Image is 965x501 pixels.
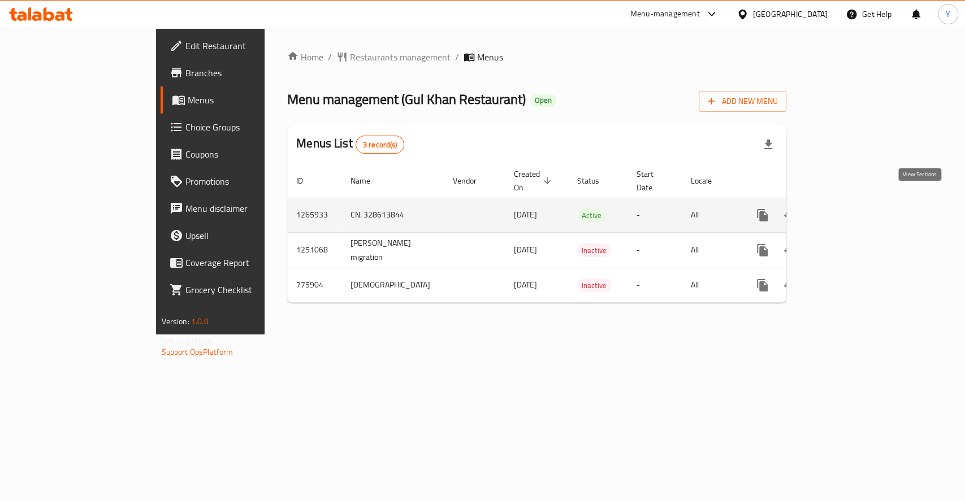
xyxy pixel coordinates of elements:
button: more [749,237,776,264]
a: Edit Restaurant [161,32,317,59]
span: Created On [514,167,555,194]
span: Y [946,8,950,20]
button: more [749,202,776,229]
a: Grocery Checklist [161,276,317,303]
div: Open [530,94,556,107]
a: Upsell [161,222,317,249]
span: Add New Menu [708,94,777,108]
a: Coverage Report [161,249,317,276]
div: [GEOGRAPHIC_DATA] [753,8,828,20]
td: [DEMOGRAPHIC_DATA] [341,268,444,302]
span: ID [296,174,318,188]
table: enhanced table [287,164,867,303]
button: Change Status [776,272,803,299]
td: - [628,232,682,268]
td: - [628,198,682,232]
a: Coupons [161,141,317,168]
span: Choice Groups [185,120,308,134]
span: Locale [691,174,726,188]
div: Total records count [356,136,405,154]
td: [PERSON_NAME] migration [341,232,444,268]
button: Add New Menu [699,91,786,112]
span: Coverage Report [185,256,308,269]
a: Promotions [161,168,317,195]
span: Open [530,95,556,105]
li: / [455,50,459,64]
span: [DATE] [514,277,537,292]
h2: Menus List [296,135,404,154]
span: Menus [477,50,503,64]
button: more [749,272,776,299]
span: Name [350,174,385,188]
span: Inactive [577,279,611,292]
button: Change Status [776,237,803,264]
span: Branches [185,66,308,80]
span: Get support on: [162,333,214,348]
button: Change Status [776,202,803,229]
span: Edit Restaurant [185,39,308,53]
span: Version: [162,314,189,329]
td: All [682,268,740,302]
span: 1.0.0 [191,314,209,329]
a: Menus [161,86,317,114]
div: Export file [755,131,782,158]
td: CN. 328613844 [341,198,444,232]
a: Menu disclaimer [161,195,317,222]
span: Menus [188,93,308,107]
span: Start Date [637,167,668,194]
a: Support.OpsPlatform [162,345,233,359]
span: Inactive [577,244,611,257]
td: - [628,268,682,302]
span: Coupons [185,147,308,161]
span: Grocery Checklist [185,283,308,297]
span: Menu management ( Gul Khan Restaurant ) [287,86,526,112]
span: Active [577,209,606,222]
span: Menu disclaimer [185,202,308,215]
td: All [682,198,740,232]
span: Restaurants management [350,50,451,64]
span: 3 record(s) [356,140,404,150]
span: [DATE] [514,207,537,222]
a: Choice Groups [161,114,317,141]
span: [DATE] [514,242,537,257]
a: Branches [161,59,317,86]
span: Vendor [453,174,491,188]
li: / [328,50,332,64]
span: Status [577,174,614,188]
div: Menu-management [630,7,700,21]
span: Upsell [185,229,308,242]
span: Promotions [185,175,308,188]
td: All [682,232,740,268]
th: Actions [740,164,867,198]
nav: breadcrumb [287,50,786,64]
a: Restaurants management [336,50,451,64]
